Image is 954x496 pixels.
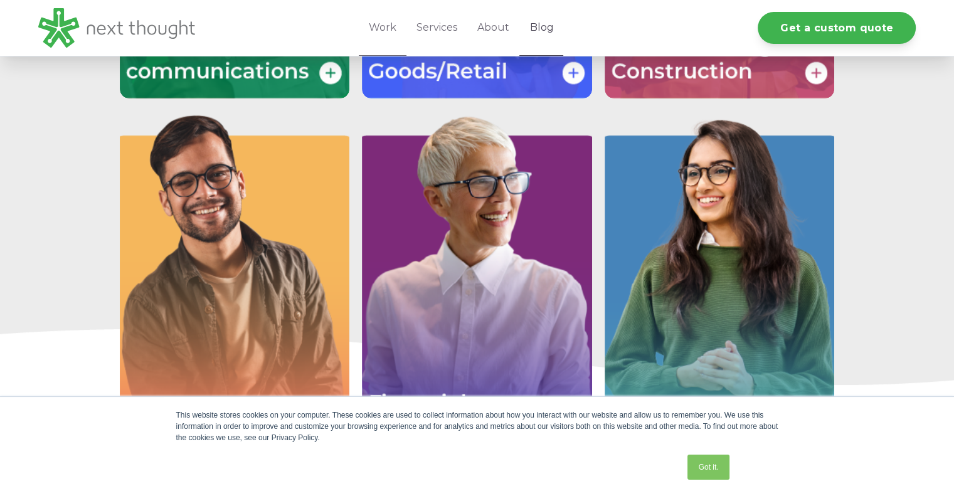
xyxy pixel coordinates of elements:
[120,111,350,456] img: SaaS/Tech
[758,12,916,44] a: Get a custom quote
[176,409,778,443] div: This website stores cookies on your computer. These cookies are used to collect information about...
[38,8,195,48] img: LG - NextThought Logo
[687,455,729,480] a: Got it.
[362,111,592,456] img: Financial Services
[605,111,835,456] img: Education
